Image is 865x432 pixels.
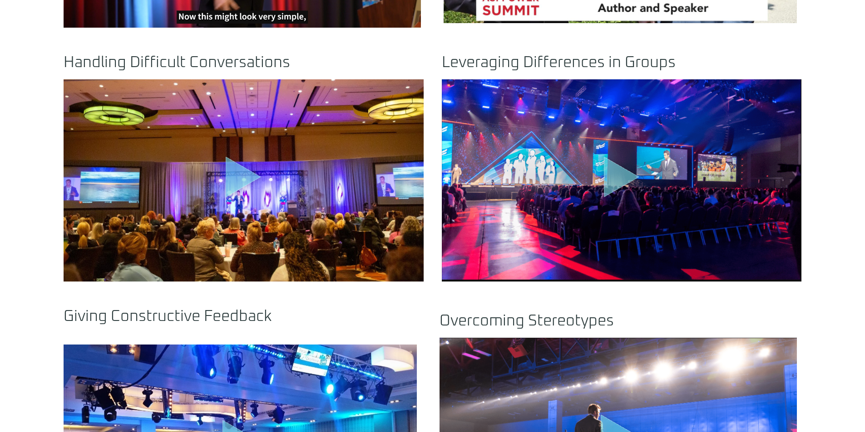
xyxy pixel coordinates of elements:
[599,156,644,205] div: Play Video
[221,156,266,205] div: Play Video
[64,55,424,70] h2: Handling Difficult Conversations
[442,55,802,70] h2: Leveraging Differences in Groups
[64,309,417,324] h2: Giving Constructive Feedback
[440,313,797,329] h2: Overcoming Stereotypes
